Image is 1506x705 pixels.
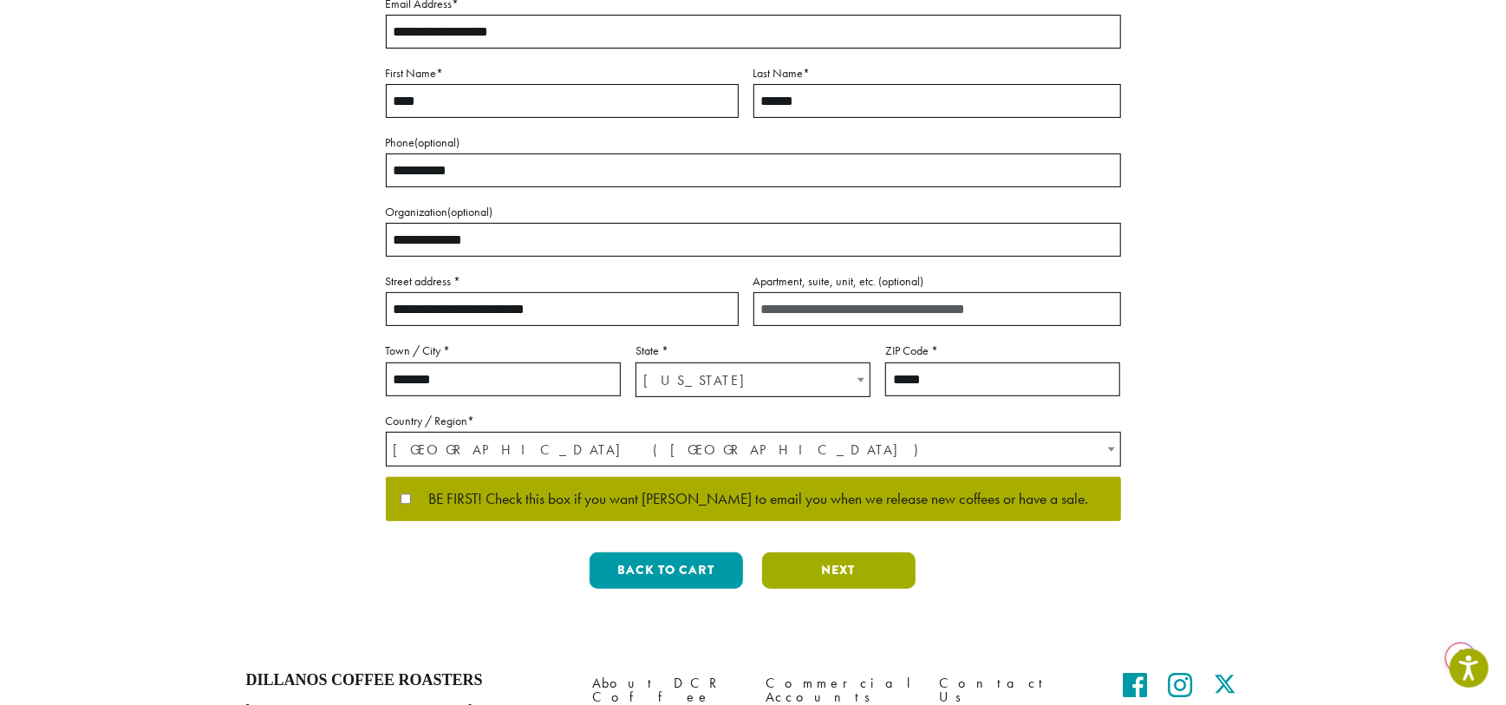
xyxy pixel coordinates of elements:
span: Country / Region [386,432,1121,467]
label: Organization [386,201,1121,223]
label: Apartment, suite, unit, etc. [753,271,1121,292]
h4: Dillanos Coffee Roasters [246,671,567,690]
button: Back to cart [590,552,743,589]
button: Next [762,552,916,589]
span: United States (US) [387,433,1120,467]
label: State [636,340,870,362]
label: Street address [386,271,739,292]
span: State [636,362,870,397]
label: ZIP Code [885,340,1120,362]
input: BE FIRST! Check this box if you want [PERSON_NAME] to email you when we release new coffees or ha... [401,493,412,505]
span: Mississippi [636,363,870,397]
span: (optional) [415,134,460,150]
label: Town / City [386,340,621,362]
span: (optional) [448,204,493,219]
span: BE FIRST! Check this box if you want [PERSON_NAME] to email you when we release new coffees or ha... [411,492,1088,507]
label: Last Name [753,62,1121,84]
label: First Name [386,62,739,84]
span: (optional) [879,273,924,289]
